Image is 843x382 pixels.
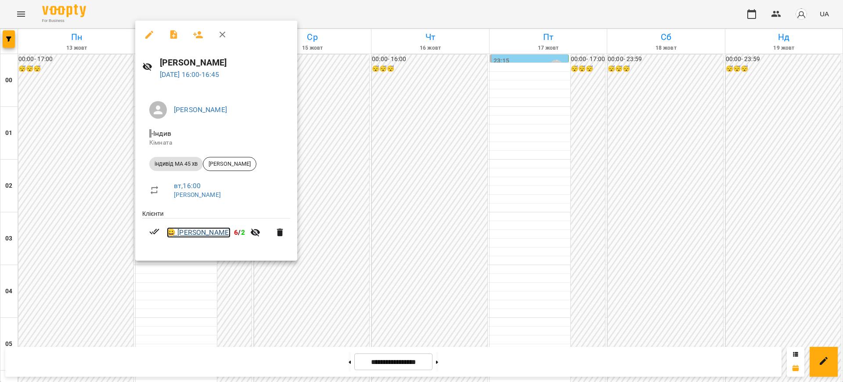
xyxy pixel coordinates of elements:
b: / [234,228,245,236]
span: [PERSON_NAME] [203,160,256,168]
div: [PERSON_NAME] [203,157,256,171]
a: 😀 [PERSON_NAME] [167,227,231,238]
a: вт , 16:00 [174,182,201,190]
a: [DATE] 16:00-16:45 [160,70,220,79]
span: 2 [241,228,245,236]
span: - Індив [149,129,173,138]
a: [PERSON_NAME] [174,191,221,198]
svg: Візит сплачено [149,226,160,237]
a: [PERSON_NAME] [174,106,227,114]
h6: [PERSON_NAME] [160,56,291,69]
p: Кімната [149,138,283,147]
ul: Клієнти [142,209,290,250]
span: 6 [234,228,238,236]
span: індивід МА 45 хв [149,160,203,168]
